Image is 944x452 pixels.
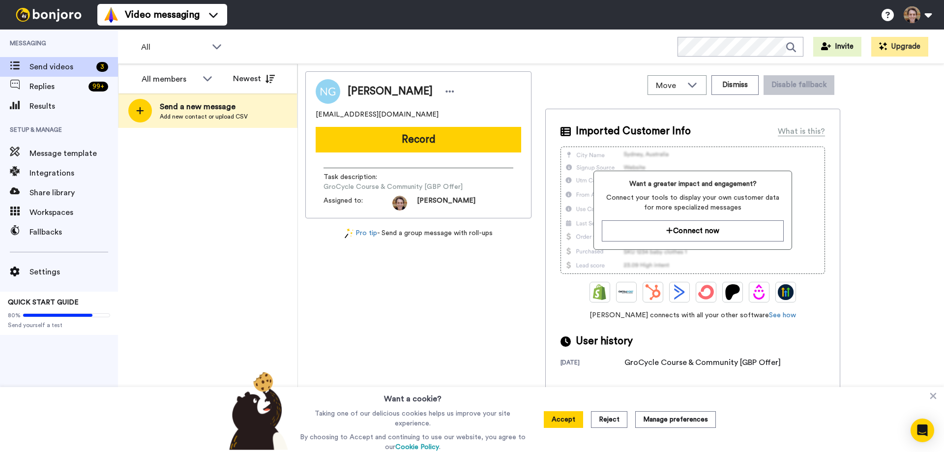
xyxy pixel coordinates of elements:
[348,84,433,99] span: [PERSON_NAME]
[871,37,928,57] button: Upgrade
[392,196,407,211] img: e73ce963-af64-4f34-a3d2-9acdfc157b43-1553003914.jpg
[602,179,783,189] span: Want a greater impact and engagement?
[645,284,661,300] img: Hubspot
[345,228,377,239] a: Pro tip
[711,75,759,95] button: Dismiss
[544,411,583,428] button: Accept
[560,310,825,320] span: [PERSON_NAME] connects with all your other software
[226,69,282,89] button: Newest
[672,284,687,300] img: ActiveCampaign
[316,79,340,104] img: Image of Nick Greaves
[142,73,198,85] div: All members
[316,110,439,120] span: [EMAIL_ADDRESS][DOMAIN_NAME]
[29,100,118,112] span: Results
[602,220,783,241] button: Connect now
[297,409,528,428] p: Taking one of our delicious cookies helps us improve your site experience.
[764,75,834,95] button: Disable fallback
[778,284,794,300] img: GoHighLevel
[751,284,767,300] img: Drip
[324,196,392,211] span: Assigned to:
[220,371,293,450] img: bear-with-cookie.png
[576,124,691,139] span: Imported Customer Info
[635,411,716,428] button: Manage preferences
[316,127,521,152] button: Record
[324,182,463,192] span: GroCycle Course & Community [GBP Offer]
[778,125,825,137] div: What is this?
[12,8,86,22] img: bj-logo-header-white.svg
[576,334,633,349] span: User history
[769,312,796,319] a: See how
[8,321,110,329] span: Send yourself a test
[160,101,248,113] span: Send a new message
[417,196,475,211] span: [PERSON_NAME]
[395,444,439,451] a: Cookie Policy
[29,167,118,179] span: Integrations
[297,432,528,452] p: By choosing to Accept and continuing to use our website, you agree to our .
[8,311,21,319] span: 80%
[29,81,85,92] span: Replies
[345,228,354,239] img: magic-wand.svg
[29,61,92,73] span: Send videos
[29,226,118,238] span: Fallbacks
[656,80,682,91] span: Move
[8,299,79,306] span: QUICK START GUIDE
[602,193,783,212] span: Connect your tools to display your own customer data for more specialized messages
[619,284,634,300] img: Ontraport
[103,7,119,23] img: vm-color.svg
[141,41,207,53] span: All
[698,284,714,300] img: ConvertKit
[384,387,442,405] h3: Want a cookie?
[29,187,118,199] span: Share library
[29,148,118,159] span: Message template
[813,37,861,57] button: Invite
[560,359,624,368] div: [DATE]
[29,207,118,218] span: Workspaces
[725,284,740,300] img: Patreon
[592,284,608,300] img: Shopify
[125,8,200,22] span: Video messaging
[911,419,934,442] div: Open Intercom Messenger
[324,172,392,182] span: Task description :
[160,113,248,121] span: Add new contact or upload CSV
[591,411,627,428] button: Reject
[624,357,781,368] div: GroCycle Course & Community [GBP Offer]
[96,62,108,72] div: 3
[305,228,531,239] div: - Send a group message with roll-ups
[88,82,108,91] div: 99 +
[29,266,118,278] span: Settings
